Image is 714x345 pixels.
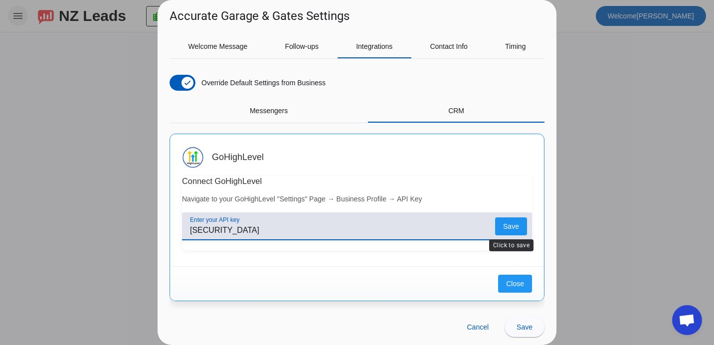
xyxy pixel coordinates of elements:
[182,176,532,186] h3: Connect GoHighLevel
[430,43,468,50] span: Contact Info
[517,323,533,331] span: Save
[199,78,326,88] label: Override Default Settings from Business
[190,217,239,223] mat-label: Enter your API key
[356,43,392,50] span: Integrations
[459,317,497,337] button: Cancel
[250,107,288,114] span: Messengers
[505,43,526,50] span: Timing
[505,317,544,337] button: Save
[170,8,350,24] h1: Accurate Garage & Gates Settings
[448,107,464,114] span: CRM
[467,323,489,331] span: Cancel
[285,43,319,50] span: Follow-ups
[672,305,702,335] div: Open chat
[506,279,524,289] span: Close
[182,194,532,204] p: Navigate to your GoHighLevel "Settings" Page → Business Profile → API Key
[212,152,264,162] h3: GoHighLevel
[182,146,204,168] img: GoHighLevel
[498,275,532,293] button: Close
[188,43,248,50] span: Welcome Message
[495,217,527,235] button: Save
